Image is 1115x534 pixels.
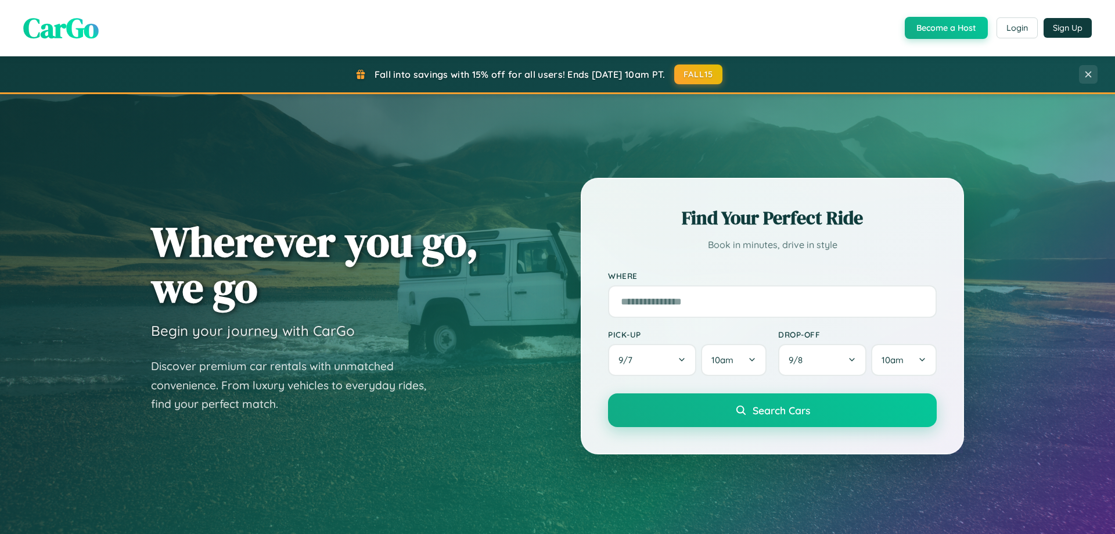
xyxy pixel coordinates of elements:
[608,344,696,376] button: 9/7
[618,354,638,365] span: 9 / 7
[375,69,666,80] span: Fall into savings with 15% off for all users! Ends [DATE] 10am PT.
[151,322,355,339] h3: Begin your journey with CarGo
[608,393,937,427] button: Search Cars
[778,344,866,376] button: 9/8
[151,357,441,414] p: Discover premium car rentals with unmatched convenience. From luxury vehicles to everyday rides, ...
[711,354,733,365] span: 10am
[753,404,810,417] span: Search Cars
[905,17,988,39] button: Become a Host
[23,9,99,47] span: CarGo
[789,354,808,365] span: 9 / 8
[1044,18,1092,38] button: Sign Up
[997,17,1038,38] button: Login
[882,354,904,365] span: 10am
[608,329,767,339] label: Pick-up
[608,236,937,253] p: Book in minutes, drive in style
[701,344,767,376] button: 10am
[608,271,937,281] label: Where
[778,329,937,339] label: Drop-off
[151,218,479,310] h1: Wherever you go, we go
[871,344,937,376] button: 10am
[608,205,937,231] h2: Find Your Perfect Ride
[674,64,723,84] button: FALL15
